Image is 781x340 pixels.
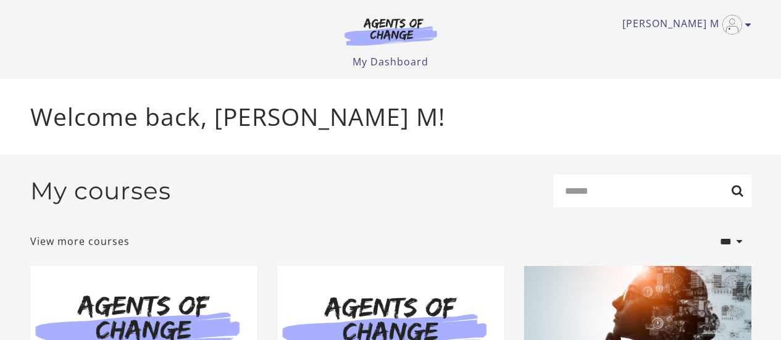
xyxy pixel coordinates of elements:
[30,99,751,135] p: Welcome back, [PERSON_NAME] M!
[353,55,428,68] a: My Dashboard
[332,17,450,46] img: Agents of Change Logo
[30,176,171,205] h2: My courses
[30,234,130,249] a: View more courses
[622,15,745,35] a: Toggle menu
